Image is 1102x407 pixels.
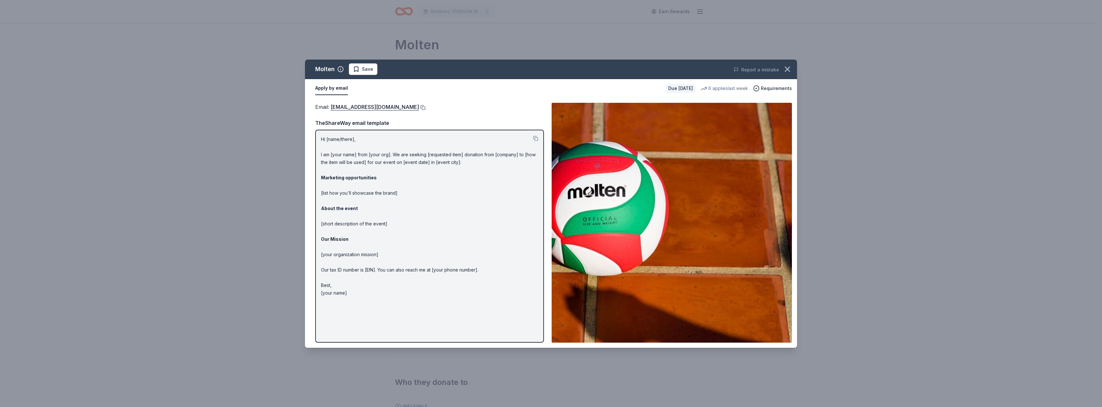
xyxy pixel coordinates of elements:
[701,85,748,92] div: 6 applies last week
[321,206,358,211] strong: About the event
[761,85,792,92] span: Requirements
[552,103,792,343] img: Image for Molten
[753,85,792,92] button: Requirements
[321,135,538,297] p: Hi [name/there], I am [your name] from [your org]. We are seeking [requested item] donation from ...
[349,63,377,75] button: Save
[362,65,373,73] span: Save
[331,103,419,111] a: [EMAIL_ADDRESS][DOMAIN_NAME]
[734,66,779,74] button: Report a mistake
[321,175,377,180] strong: Marketing opportunities
[315,64,335,74] div: Molten
[666,84,695,93] div: Due [DATE]
[315,104,419,110] span: Email :
[315,82,348,95] button: Apply by email
[315,119,544,127] div: TheShareWay email template
[321,236,349,242] strong: Our Mission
